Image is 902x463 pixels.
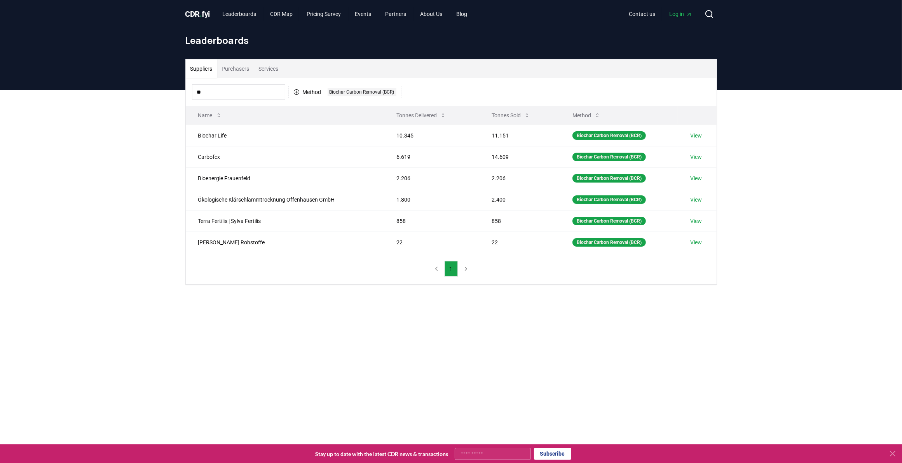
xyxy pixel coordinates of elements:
[384,231,479,253] td: 22
[690,132,702,139] a: View
[185,9,210,19] span: CDR fyi
[572,174,646,183] div: Biochar Carbon Removal (BCR)
[254,59,283,78] button: Services
[186,59,217,78] button: Suppliers
[479,167,560,189] td: 2.206
[384,210,479,231] td: 858
[479,146,560,167] td: 14.609
[479,189,560,210] td: 2.400
[328,88,396,96] div: Biochar Carbon Removal (BCR)
[384,167,479,189] td: 2.206
[186,231,384,253] td: [PERSON_NAME] Rohstoffe
[288,86,401,98] button: MethodBiochar Carbon Removal (BCR)
[690,174,702,182] a: View
[572,153,646,161] div: Biochar Carbon Removal (BCR)
[479,231,560,253] td: 22
[186,210,384,231] td: Terra Fertilis | Sylva Fertilis
[479,125,560,146] td: 11.151
[445,261,458,277] button: 1
[572,131,646,140] div: Biochar Carbon Removal (BCR)
[690,217,702,225] a: View
[192,108,228,123] button: Name
[379,7,412,21] a: Partners
[384,146,479,167] td: 6.619
[186,146,384,167] td: Carbofex
[390,108,452,123] button: Tonnes Delivered
[186,167,384,189] td: Bioenergie Frauenfeld
[300,7,347,21] a: Pricing Survey
[200,9,202,19] span: .
[623,7,698,21] nav: Main
[690,153,702,161] a: View
[186,125,384,146] td: Biochar Life
[216,7,473,21] nav: Main
[216,7,262,21] a: Leaderboards
[349,7,377,21] a: Events
[264,7,299,21] a: CDR Map
[572,238,646,247] div: Biochar Carbon Removal (BCR)
[450,7,473,21] a: Blog
[485,108,536,123] button: Tonnes Sold
[414,7,448,21] a: About Us
[217,59,254,78] button: Purchasers
[663,7,698,21] a: Log in
[185,9,210,19] a: CDR.fyi
[690,238,702,246] a: View
[690,196,702,204] a: View
[384,125,479,146] td: 10.345
[572,195,646,204] div: Biochar Carbon Removal (BCR)
[623,7,662,21] a: Contact us
[566,108,607,123] button: Method
[384,189,479,210] td: 1.800
[185,34,717,47] h1: Leaderboards
[572,217,646,225] div: Biochar Carbon Removal (BCR)
[186,189,384,210] td: Ökologische Klärschlammtrocknung Offenhausen GmbH
[670,10,692,18] span: Log in
[479,210,560,231] td: 858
